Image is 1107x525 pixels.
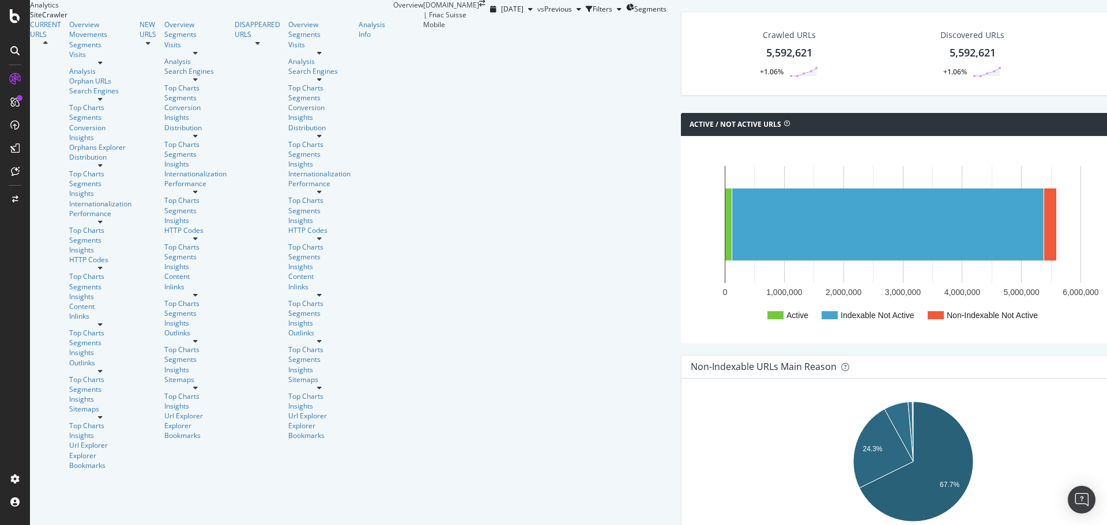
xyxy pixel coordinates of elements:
[69,348,131,357] div: Insights
[69,245,131,255] a: Insights
[863,445,882,453] text: 24.3%
[164,282,227,292] div: Inlinks
[69,451,131,470] a: Explorer Bookmarks
[30,10,393,20] div: SiteCrawler
[69,394,131,404] a: Insights
[164,345,227,354] a: Top Charts
[288,242,351,252] a: Top Charts
[164,308,227,318] div: Segments
[164,112,227,122] a: Insights
[537,4,544,14] span: vs
[69,235,131,245] div: Segments
[288,103,351,112] a: Conversion
[235,20,280,39] a: DISAPPEARED URLS
[164,159,227,169] a: Insights
[288,112,351,122] div: Insights
[69,311,131,321] a: Inlinks
[288,169,351,179] a: Internationalization
[164,411,227,421] a: Url Explorer
[288,308,351,318] div: Segments
[288,139,351,149] a: Top Charts
[69,133,131,142] div: Insights
[766,46,812,61] div: 5,592,621
[288,216,351,225] a: Insights
[69,225,131,235] a: Top Charts
[841,311,914,320] text: Indexable Not Active
[940,480,959,488] text: 67.7%
[69,50,131,59] a: Visits
[69,282,131,292] a: Segments
[69,384,131,394] a: Segments
[164,318,227,328] a: Insights
[288,179,351,188] a: Performance
[164,20,227,29] a: Overview
[164,271,227,281] a: Content
[164,354,227,364] a: Segments
[164,375,227,384] a: Sitemaps
[288,299,351,308] a: Top Charts
[760,67,784,77] div: +1.06%
[69,292,131,301] a: Insights
[288,225,351,235] a: HTTP Codes
[288,318,351,328] a: Insights
[164,56,227,66] a: Analysis
[69,103,131,112] div: Top Charts
[69,188,131,198] a: Insights
[69,76,131,86] a: Orphan URLs
[288,282,351,292] div: Inlinks
[940,29,1004,41] div: Discovered URLs
[69,404,131,414] div: Sitemaps
[164,401,227,411] a: Insights
[164,123,227,133] div: Distribution
[69,440,131,450] div: Url Explorer
[164,93,227,103] a: Segments
[288,354,351,364] div: Segments
[69,20,131,29] a: Overview
[501,4,524,14] span: 2025 Jul. 31st
[164,83,227,93] a: Top Charts
[164,225,227,235] a: HTTP Codes
[288,421,351,440] a: Explorer Bookmarks
[69,255,131,265] a: HTTP Codes
[288,66,351,76] a: Search Engines
[288,29,351,39] a: Segments
[288,56,351,66] div: Analysis
[164,421,227,440] div: Explorer Bookmarks
[288,401,351,411] div: Insights
[164,139,227,149] a: Top Charts
[288,159,351,169] a: Insights
[164,169,227,179] a: Internationalization
[288,271,351,281] div: Content
[288,20,351,29] a: Overview
[69,123,131,133] div: Conversion
[359,20,385,39] a: Analysis Info
[69,152,131,162] a: Distribution
[69,86,131,96] a: Search Engines
[164,103,227,112] div: Conversion
[69,430,131,440] a: Insights
[69,142,131,152] a: Orphans Explorer
[69,209,131,218] a: Performance
[69,358,131,368] a: Outlinks
[164,262,227,271] a: Insights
